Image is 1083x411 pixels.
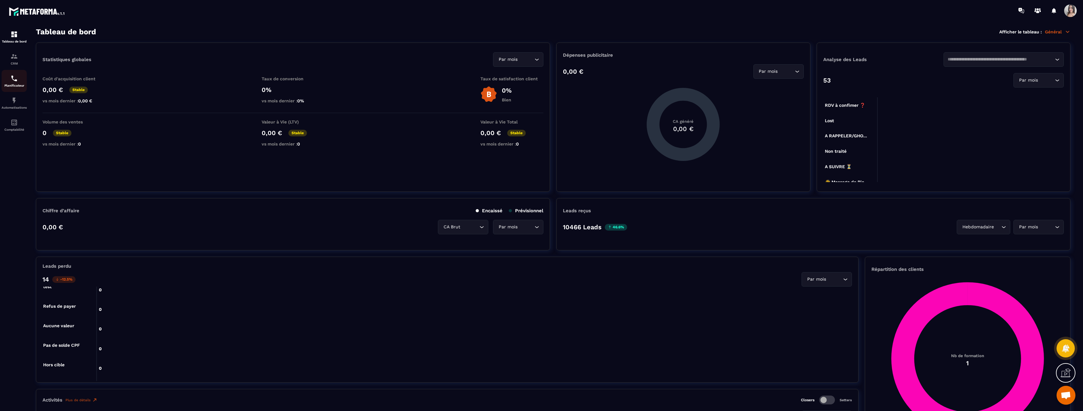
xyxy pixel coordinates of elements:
[823,57,944,62] p: Analyse des Leads
[43,284,52,289] tspan: test
[43,263,71,269] p: Leads perdu
[297,141,300,146] span: 0
[53,130,71,136] p: Stable
[2,70,27,92] a: schedulerschedulerPlanificateur
[961,224,995,231] span: Hebdomadaire
[753,64,804,79] div: Search for option
[519,224,533,231] input: Search for option
[43,362,65,367] tspan: Hors cible
[2,84,27,87] p: Planificateur
[262,141,325,146] p: vs mois dernier :
[462,224,478,231] input: Search for option
[2,106,27,109] p: Automatisations
[1013,220,1064,234] div: Search for option
[10,97,18,104] img: automations
[825,180,868,185] tspan: 👋 Message de Bie...
[43,323,74,328] tspan: Aucune valeur
[262,119,325,124] p: Valeur à Vie (LTV)
[871,266,1064,272] p: Répartition des clients
[10,53,18,60] img: formation
[802,272,852,287] div: Search for option
[1045,29,1070,35] p: Général
[43,304,76,309] tspan: Refus de payer
[825,164,852,169] tspan: A SUIVRE ⏳
[69,87,88,93] p: Stable
[297,98,304,103] span: 0%
[52,276,76,283] p: -12.5%
[262,76,325,81] p: Taux de conversion
[480,86,497,103] img: b-badge-o.b3b20ee6.svg
[825,118,834,123] tspan: Lost
[1039,224,1053,231] input: Search for option
[43,343,80,348] tspan: Pas de solde CPF
[563,52,803,58] p: Dépenses publicitaire
[9,6,65,17] img: logo
[43,98,105,103] p: vs mois dernier :
[438,220,488,234] div: Search for option
[476,208,502,214] p: Encaissé
[948,56,1053,63] input: Search for option
[827,276,842,283] input: Search for option
[999,29,1042,34] p: Afficher le tableau :
[605,224,627,231] p: 46.6%
[262,129,282,137] p: 0,00 €
[509,208,543,214] p: Prévisionnel
[288,130,307,136] p: Stable
[779,68,793,75] input: Search for option
[43,57,91,62] p: Statistiques globales
[1057,386,1075,405] a: Ouvrir le chat
[43,208,79,214] p: Chiffre d’affaire
[944,52,1064,67] div: Search for option
[2,48,27,70] a: formationformationCRM
[480,141,543,146] p: vs mois dernier :
[262,98,325,103] p: vs mois dernier :
[493,52,543,67] div: Search for option
[1018,224,1039,231] span: Par mois
[957,220,1010,234] div: Search for option
[2,128,27,131] p: Comptabilité
[2,26,27,48] a: formationformationTableau de bord
[497,224,519,231] span: Par mois
[43,86,63,94] p: 0,00 €
[2,92,27,114] a: automationsautomationsAutomatisations
[823,77,831,84] p: 53
[563,68,583,75] p: 0,00 €
[507,130,526,136] p: Stable
[563,223,602,231] p: 10466 Leads
[10,119,18,126] img: accountant
[442,224,462,231] span: CA Brut
[493,220,543,234] div: Search for option
[995,224,1000,231] input: Search for option
[78,98,92,103] span: 0,00 €
[1039,77,1053,84] input: Search for option
[43,129,47,137] p: 0
[43,397,62,403] p: Activités
[43,223,63,231] p: 0,00 €
[480,76,543,81] p: Taux de satisfaction client
[1018,77,1039,84] span: Par mois
[757,68,779,75] span: Par mois
[806,276,827,283] span: Par mois
[825,133,867,138] tspan: A RAPPELER/GHO...
[92,397,97,402] img: narrow-up-right-o.6b7c60e2.svg
[262,86,325,94] p: 0%
[2,114,27,136] a: accountantaccountantComptabilité
[10,75,18,82] img: scheduler
[2,40,27,43] p: Tableau de bord
[519,56,533,63] input: Search for option
[516,141,519,146] span: 0
[1013,73,1064,88] div: Search for option
[36,27,96,36] h3: Tableau de bord
[825,103,865,108] tspan: RDV à confimer ❓
[840,398,852,402] p: Setters
[480,119,543,124] p: Valeur à Vie Total
[563,208,591,214] p: Leads reçus
[10,31,18,38] img: formation
[502,87,512,94] p: 0%
[43,276,49,283] p: 14
[480,129,501,137] p: 0,00 €
[2,62,27,65] p: CRM
[502,97,512,102] p: Bien
[78,141,81,146] span: 0
[65,397,97,402] a: Plus de détails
